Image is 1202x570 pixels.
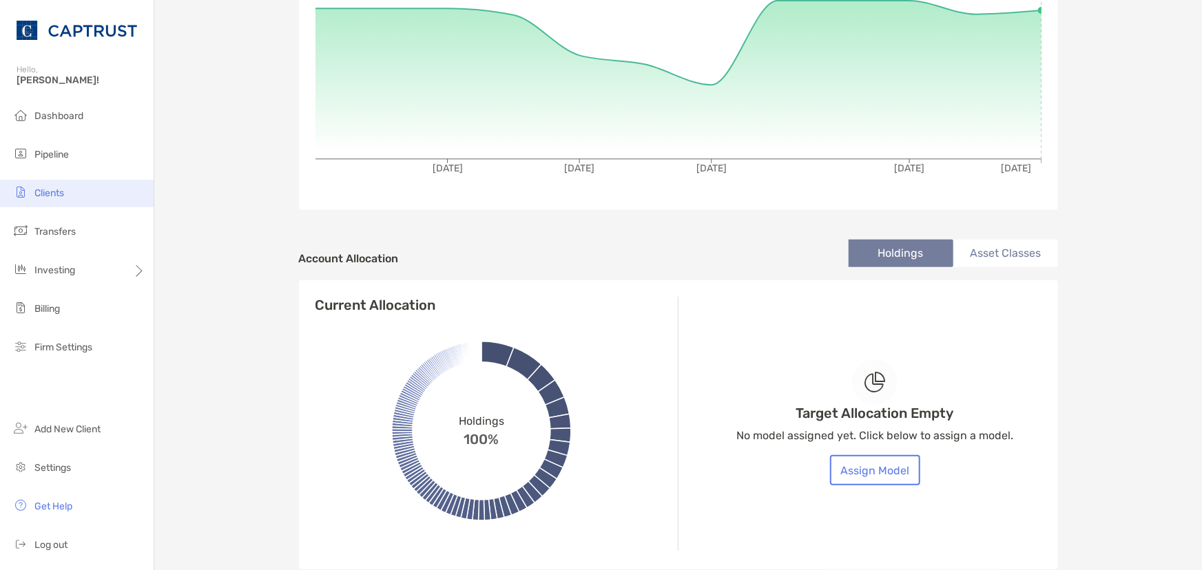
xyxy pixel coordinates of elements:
img: CAPTRUST Logo [17,6,137,55]
tspan: [DATE] [564,162,594,174]
img: settings icon [12,458,29,475]
span: Get Help [34,500,72,512]
tspan: [DATE] [894,162,924,174]
span: Clients [34,187,64,199]
tspan: [DATE] [1001,162,1031,174]
img: add_new_client icon [12,420,29,436]
span: Firm Settings [34,341,92,353]
span: Holdings [459,414,504,427]
img: transfers icon [12,222,29,239]
img: logout icon [12,536,29,552]
img: firm-settings icon [12,338,29,355]
span: Log out [34,539,68,551]
tspan: [DATE] [432,162,462,174]
li: Asset Classes [953,240,1058,267]
tspan: [DATE] [696,162,726,174]
span: Dashboard [34,110,83,122]
span: Billing [34,303,60,315]
span: [PERSON_NAME]! [17,74,145,86]
h4: Current Allocation [315,297,436,313]
h4: Target Allocation Empty [796,405,954,421]
img: investing icon [12,261,29,277]
p: No model assigned yet. Click below to assign a model. [736,427,1013,444]
img: billing icon [12,299,29,316]
span: 100% [464,427,499,447]
span: Add New Client [34,423,101,435]
span: Transfers [34,226,76,237]
li: Holdings [849,240,953,267]
img: get-help icon [12,497,29,514]
img: pipeline icon [12,145,29,162]
span: Investing [34,264,75,276]
span: Pipeline [34,149,69,160]
button: Assign Model [830,455,920,485]
img: clients icon [12,184,29,200]
span: Settings [34,462,71,474]
img: dashboard icon [12,107,29,123]
h4: Account Allocation [299,252,399,265]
